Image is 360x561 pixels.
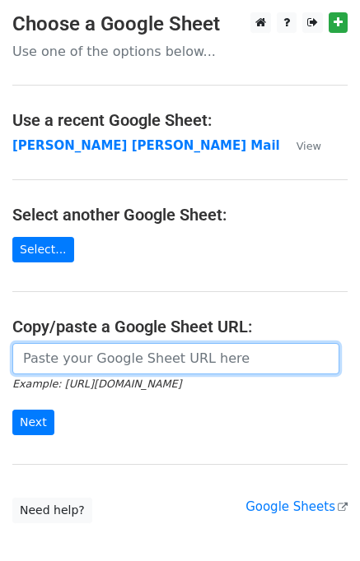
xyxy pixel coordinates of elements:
[12,12,348,36] h3: Choose a Google Sheet
[12,410,54,435] input: Next
[12,378,181,390] small: Example: [URL][DOMAIN_NAME]
[280,138,321,153] a: View
[245,499,348,514] a: Google Sheets
[12,205,348,225] h4: Select another Google Sheet:
[12,343,339,374] input: Paste your Google Sheet URL here
[12,43,348,60] p: Use one of the options below...
[12,317,348,336] h4: Copy/paste a Google Sheet URL:
[12,110,348,130] h4: Use a recent Google Sheet:
[12,138,280,153] a: [PERSON_NAME] [PERSON_NAME] Mail
[278,482,360,561] iframe: Chat Widget
[12,237,74,262] a: Select...
[297,140,321,152] small: View
[12,498,92,523] a: Need help?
